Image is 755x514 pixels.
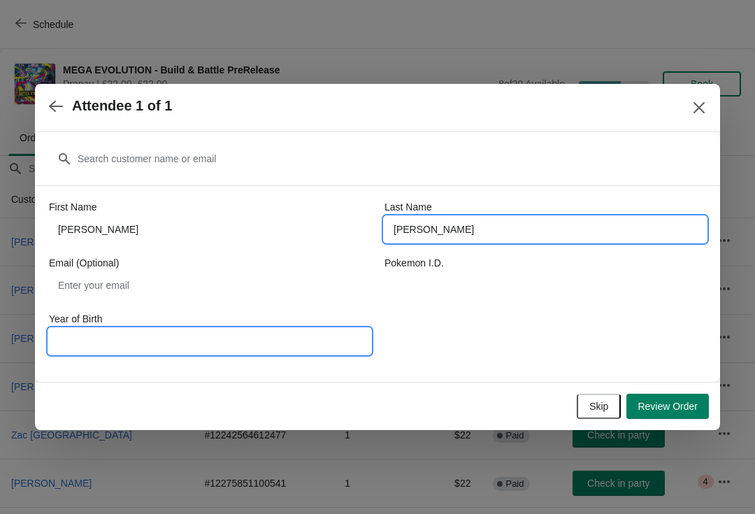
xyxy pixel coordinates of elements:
label: Last Name [384,200,432,214]
button: Close [686,95,712,120]
button: Skip [577,394,621,419]
input: Search customer name or email [77,146,706,171]
span: Skip [589,401,608,412]
button: Review Order [626,394,709,419]
label: Year of Birth [49,312,103,326]
label: First Name [49,200,96,214]
input: Smith [384,217,706,242]
label: Email (Optional) [49,256,119,270]
input: John [49,217,371,242]
label: Pokemon I.D. [384,256,444,270]
h2: Attendee 1 of 1 [72,98,172,114]
input: Enter your email [49,273,371,298]
span: Review Order [638,401,698,412]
